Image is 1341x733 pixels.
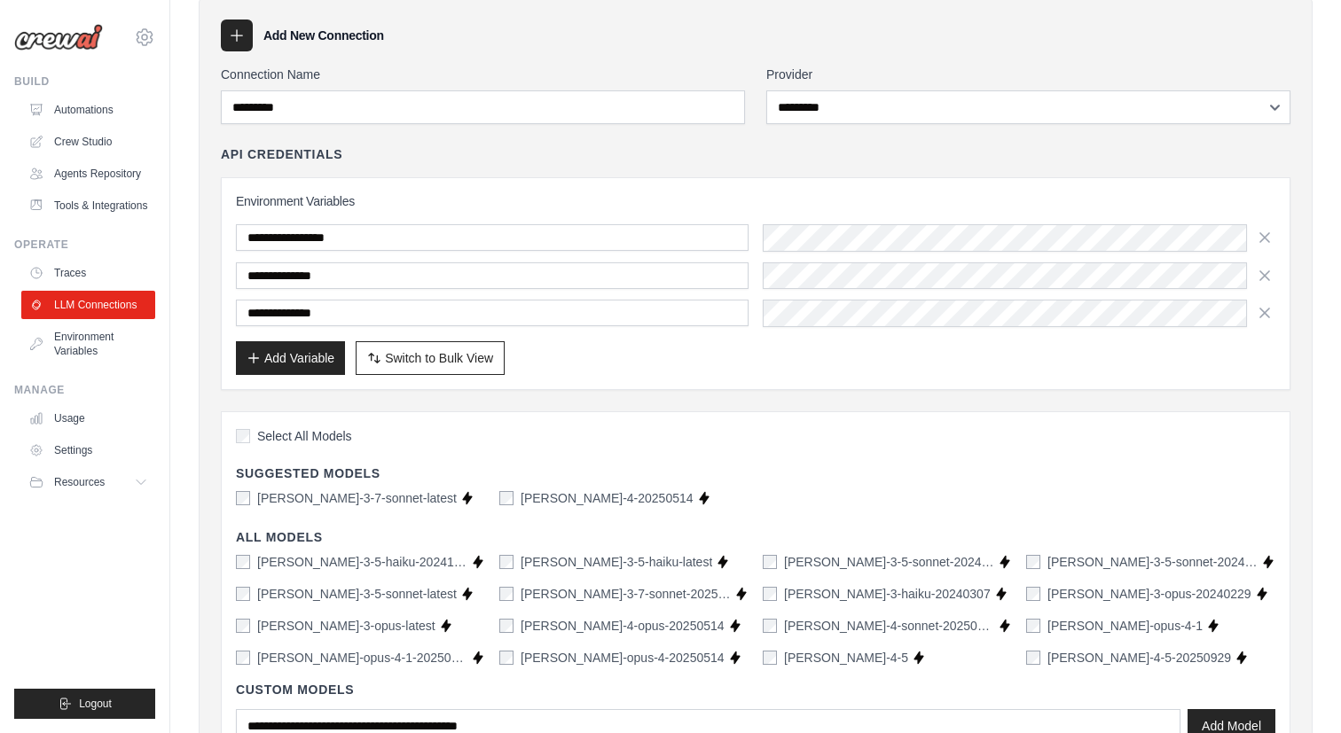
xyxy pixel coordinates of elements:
span: Resources [54,475,105,489]
label: claude-3-7-sonnet-20250219 [521,585,731,603]
label: claude-3-7-sonnet-latest [257,489,457,507]
label: claude-sonnet-4-5 [784,649,908,667]
label: claude-3-5-sonnet-latest [257,585,457,603]
a: Environment Variables [21,323,155,365]
label: Connection Name [221,66,745,83]
label: claude-sonnet-4-5-20250929 [1047,649,1231,667]
input: claude-sonnet-4-20250514 [499,491,514,505]
label: claude-4-sonnet-20250514 [784,617,994,635]
input: claude-3-5-sonnet-20240620 [763,555,777,569]
input: claude-3-5-sonnet-latest [236,587,250,601]
span: Switch to Bulk View [385,349,493,367]
label: claude-4-opus-20250514 [521,617,725,635]
a: Usage [21,404,155,433]
input: claude-3-7-sonnet-latest [236,491,250,505]
label: claude-opus-4-20250514 [521,649,725,667]
input: claude-3-5-sonnet-20241022 [1026,555,1040,569]
label: claude-3-5-haiku-20241022 [257,553,467,571]
a: Agents Repository [21,160,155,188]
span: Logout [79,697,112,711]
a: Crew Studio [21,128,155,156]
input: claude-4-opus-20250514 [499,619,514,633]
div: Manage [14,383,155,397]
label: claude-sonnet-4-20250514 [521,489,694,507]
input: claude-opus-4-1-20250805 [236,651,250,665]
input: claude-3-5-haiku-latest [499,555,514,569]
button: Resources [21,468,155,496]
label: claude-3-opus-20240229 [1047,585,1251,603]
button: Add Variable [236,341,345,375]
label: claude-3-5-sonnet-20240620 [784,553,994,571]
button: Logout [14,689,155,719]
input: claude-3-7-sonnet-20250219 [499,587,514,601]
label: claude-opus-4-1-20250805 [257,649,467,667]
h3: Environment Variables [236,192,1275,210]
img: Logo [14,24,103,51]
input: Select All Models [236,429,250,443]
a: Tools & Integrations [21,191,155,220]
label: claude-3-opus-latest [257,617,435,635]
h4: Suggested Models [236,464,1275,482]
label: claude-3-5-haiku-latest [521,553,712,571]
span: Select All Models [257,427,352,445]
label: claude-3-haiku-20240307 [784,585,991,603]
a: Settings [21,436,155,464]
a: Traces [21,259,155,287]
input: claude-3-opus-latest [236,619,250,633]
h4: Custom Models [236,681,1275,698]
div: Build [14,74,155,89]
input: claude-3-haiku-20240307 [763,587,777,601]
input: claude-opus-4-20250514 [499,651,514,665]
a: Automations [21,96,155,124]
input: claude-4-sonnet-20250514 [763,619,777,633]
label: claude-opus-4-1 [1047,617,1203,635]
h4: API Credentials [221,145,342,163]
div: Operate [14,238,155,252]
h4: All Models [236,528,1275,546]
input: claude-3-5-haiku-20241022 [236,555,250,569]
input: claude-opus-4-1 [1026,619,1040,633]
input: claude-sonnet-4-5-20250929 [1026,651,1040,665]
button: Switch to Bulk View [356,341,505,375]
label: Provider [766,66,1290,83]
a: LLM Connections [21,291,155,319]
input: claude-sonnet-4-5 [763,651,777,665]
input: claude-3-opus-20240229 [1026,587,1040,601]
h3: Add New Connection [263,27,384,44]
label: claude-3-5-sonnet-20241022 [1047,553,1258,571]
